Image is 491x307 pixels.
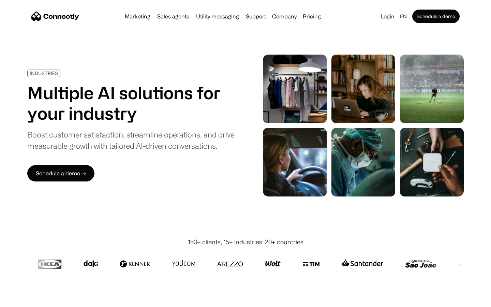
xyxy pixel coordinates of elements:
a: Schedule a demo [412,10,460,23]
aside: Language selected: English [7,294,41,305]
a: Support [243,14,269,19]
h1: Multiple AI solutions for your industry [27,83,235,123]
a: Login [378,12,397,21]
a: Pricing [300,14,324,19]
div: INDUSTRIES [30,71,58,76]
a: Marketing [122,14,153,19]
div: Boost customer satisfaction, streamline operations, and drive measurable growth with tailored AI-... [27,129,235,151]
a: Schedule a demo → [27,165,94,181]
div: Company [272,12,297,21]
a: Utility messaging [193,14,242,19]
div: 150+ clients, 15+ industries, 20+ countries [188,237,303,247]
a: Sales agents [154,14,192,19]
div: en [400,12,407,21]
ul: Language list [14,295,41,305]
